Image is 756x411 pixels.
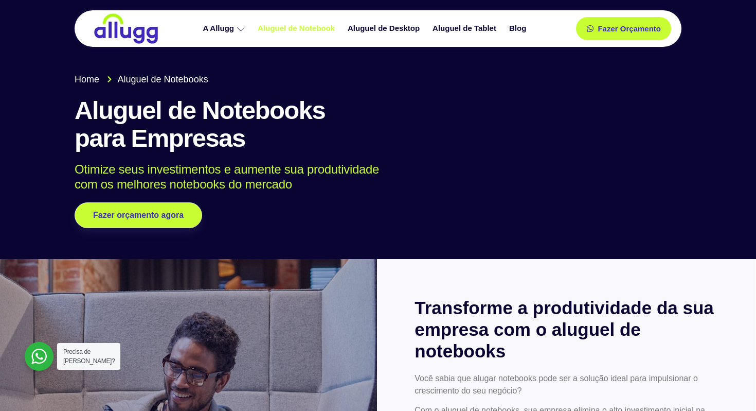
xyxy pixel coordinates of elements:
a: Aluguel de Tablet [427,20,504,38]
span: Aluguel de Notebooks [115,73,208,87]
a: Fazer orçamento agora [75,202,202,228]
span: Home [75,73,99,87]
span: Precisa de [PERSON_NAME]? [63,348,115,365]
h2: Transforme a produtividade da sua empresa com o aluguel de notebooks [415,297,717,362]
a: Aluguel de Notebook [253,20,343,38]
a: Aluguel de Desktop [343,20,427,38]
img: locação de TI é Allugg [93,13,159,44]
p: Você sabia que alugar notebooks pode ser a solução ideal para impulsionar o crescimento do seu ne... [415,372,717,397]
h1: Aluguel de Notebooks para Empresas [75,97,681,152]
a: Blog [504,20,534,38]
span: Fazer orçamento agora [93,211,184,219]
p: Otimize seus investimentos e aumente sua produtividade com os melhores notebooks do mercado [75,162,667,192]
span: Fazer Orçamento [598,25,661,32]
a: Fazer Orçamento [576,17,671,40]
a: A Allugg [197,20,253,38]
